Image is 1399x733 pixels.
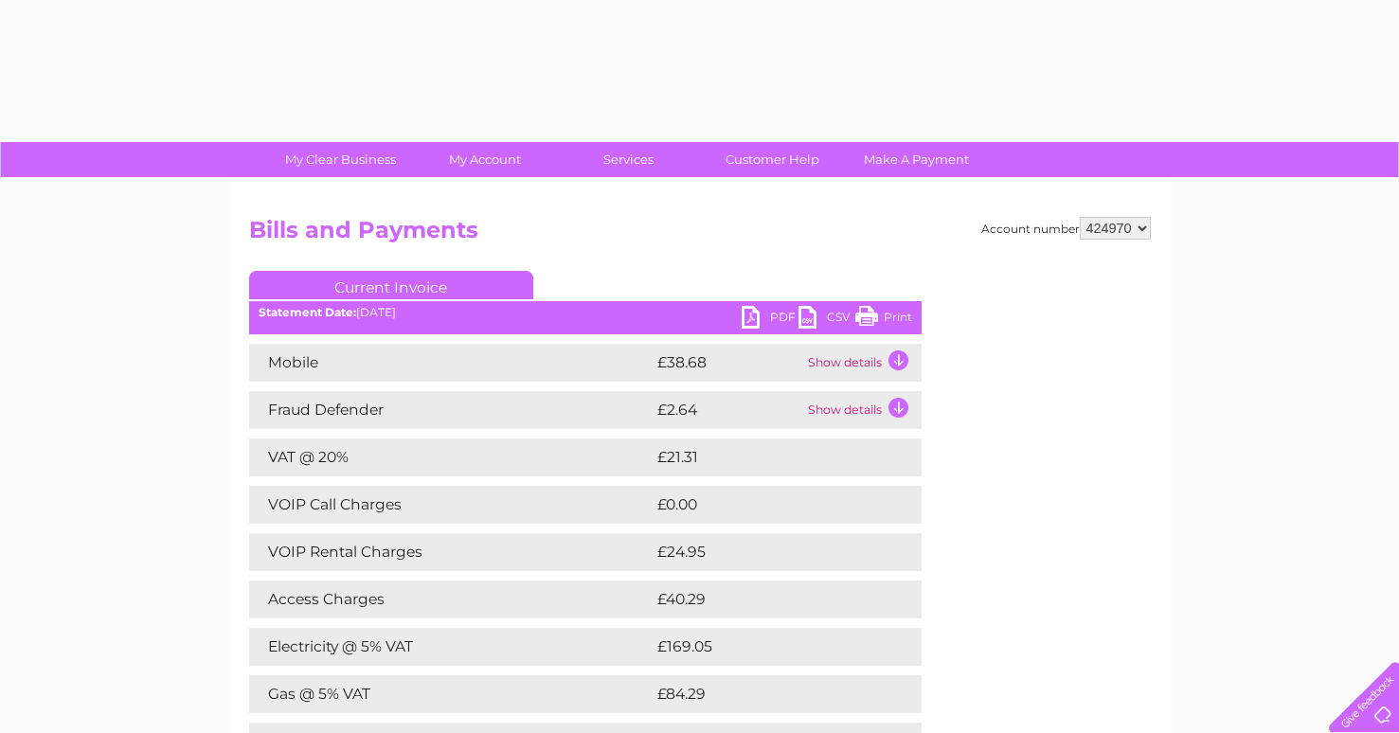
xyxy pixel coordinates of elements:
h2: Bills and Payments [249,217,1151,253]
td: Show details [803,391,922,429]
td: £40.29 [653,581,884,618]
td: VOIP Call Charges [249,486,653,524]
td: £21.31 [653,438,879,476]
td: VAT @ 20% [249,438,653,476]
td: £24.95 [653,533,884,571]
a: Services [550,142,707,177]
td: Fraud Defender [249,391,653,429]
td: £84.29 [653,675,884,713]
td: Show details [803,344,922,382]
td: £0.00 [653,486,878,524]
td: £38.68 [653,344,803,382]
div: [DATE] [249,306,922,319]
b: Statement Date: [259,305,356,319]
a: CSV [798,306,855,333]
a: PDF [742,306,798,333]
a: My Account [406,142,563,177]
a: Current Invoice [249,271,533,299]
td: Electricity @ 5% VAT [249,628,653,666]
td: £169.05 [653,628,888,666]
a: My Clear Business [262,142,419,177]
td: Gas @ 5% VAT [249,675,653,713]
td: £2.64 [653,391,803,429]
div: Account number [981,217,1151,240]
a: Customer Help [694,142,851,177]
a: Print [855,306,912,333]
a: Make A Payment [838,142,995,177]
td: VOIP Rental Charges [249,533,653,571]
td: Mobile [249,344,653,382]
td: Access Charges [249,581,653,618]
